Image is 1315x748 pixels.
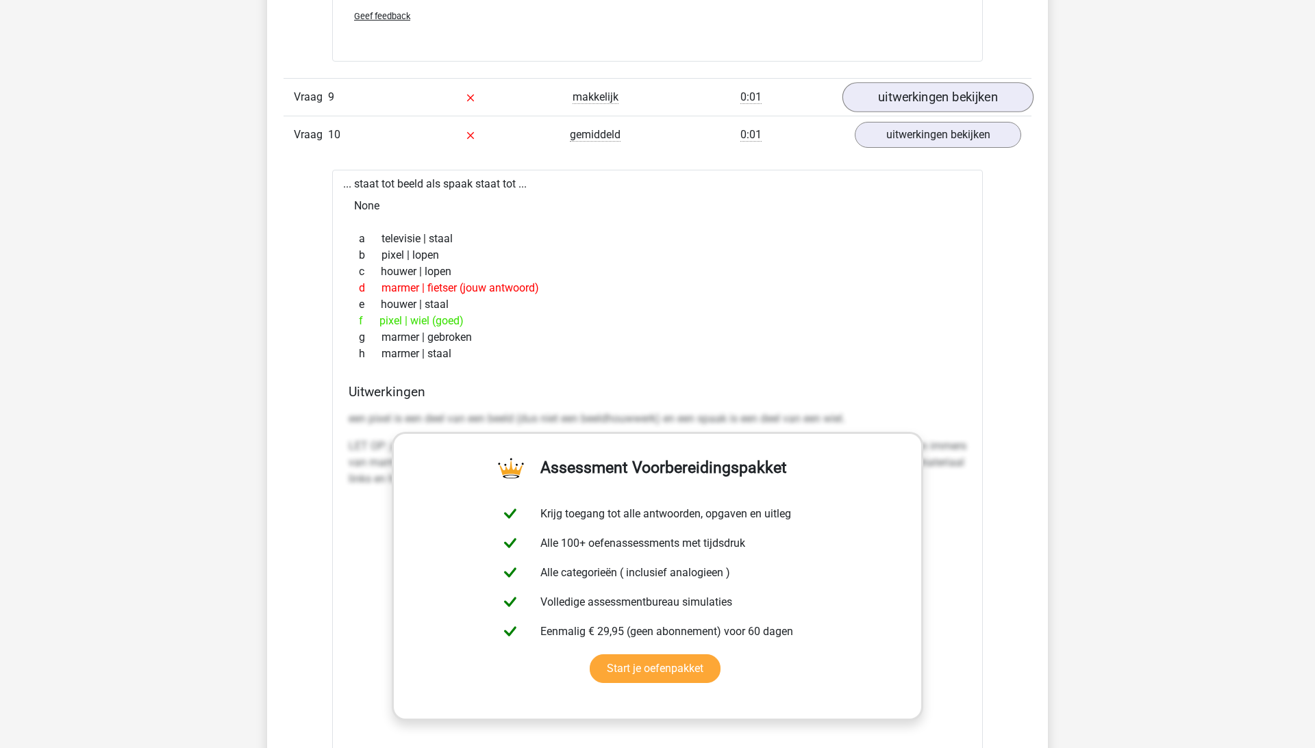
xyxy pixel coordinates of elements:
[570,128,621,142] span: gemiddeld
[359,247,381,263] span: b
[349,346,966,362] div: marmer | staal
[343,192,972,220] div: None
[359,231,381,247] span: a
[590,654,721,683] a: Start je oefenpakket
[349,280,966,296] div: marmer | fietser (jouw antwoord)
[349,329,966,346] div: marmer | gebroken
[359,313,379,329] span: f
[349,384,966,400] h4: Uitwerkingen
[354,11,410,21] span: Geef feedback
[359,296,381,313] span: e
[855,122,1021,148] a: uitwerkingen bekijken
[359,346,381,362] span: h
[294,89,328,105] span: Vraag
[294,127,328,143] span: Vraag
[359,263,381,280] span: c
[842,82,1034,112] a: uitwerkingen bekijken
[740,128,762,142] span: 0:01
[349,231,966,247] div: televisie | staal
[328,90,334,103] span: 9
[573,90,618,104] span: makkelijk
[349,438,966,487] p: LET OP: je kunt geneigd zijn te denken dat [PERSON_NAME]:beeld en spaak:[PERSON_NAME] ook goed is...
[740,90,762,104] span: 0:01
[328,128,340,141] span: 10
[349,247,966,263] div: pixel | lopen
[349,296,966,313] div: houwer | staal
[359,280,381,296] span: d
[359,329,381,346] span: g
[349,313,966,329] div: pixel | wiel (goed)
[349,263,966,280] div: houwer | lopen
[349,411,966,427] p: een pixel is een deel van een beeld (dus niet een beeldhouwwerk) en een spaak is een deel van een...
